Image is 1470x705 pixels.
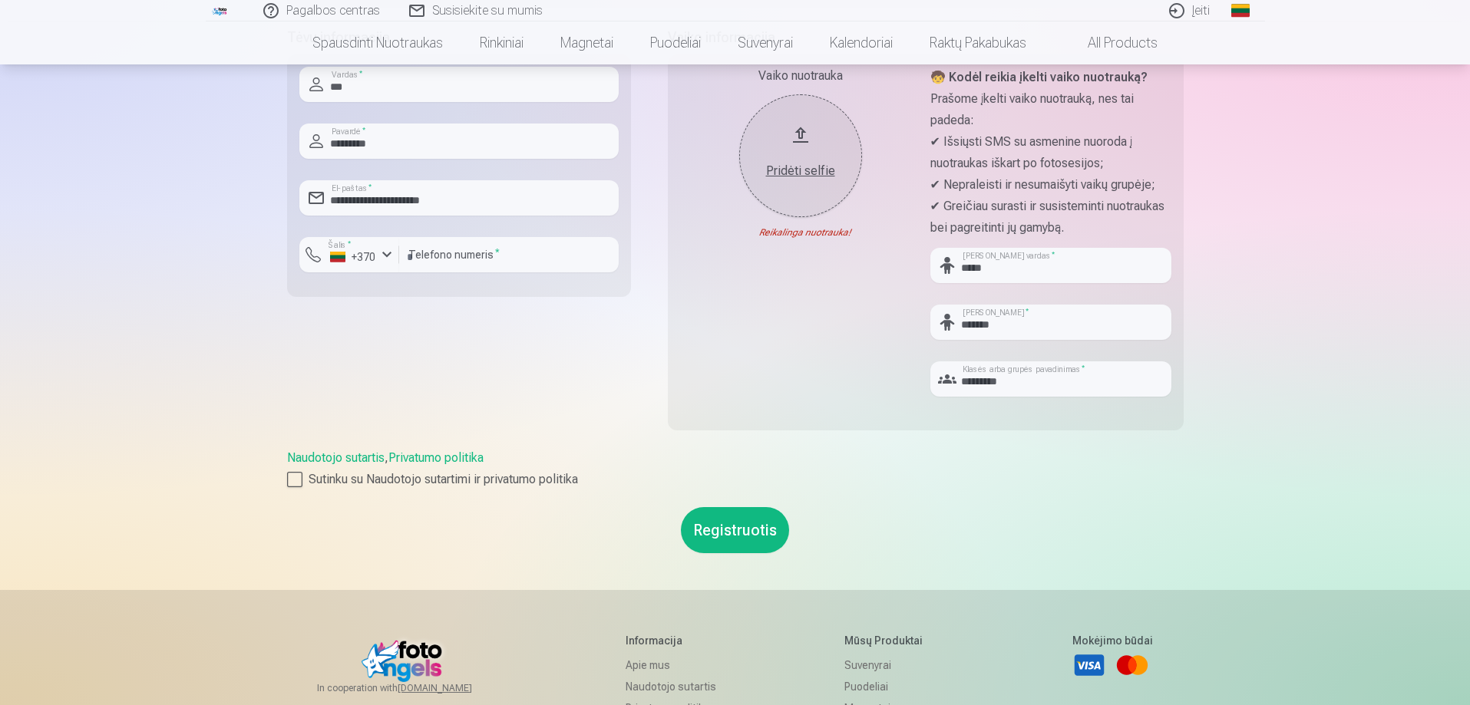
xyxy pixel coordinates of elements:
button: Pridėti selfie [739,94,862,217]
div: , [287,449,1184,489]
p: ✔ Greičiau surasti ir susisteminti nuotraukas bei pagreitinti jų gamybą. [930,196,1171,239]
a: Privatumo politika [388,450,484,465]
a: Suvenyrai [719,21,811,64]
p: ✔ Nepraleisti ir nesumaišyti vaikų grupėje; [930,174,1171,196]
div: +370 [330,249,376,265]
div: Pridėti selfie [755,162,847,180]
a: Raktų pakabukas [911,21,1045,64]
a: Naudotojo sutartis [626,676,728,697]
a: Puodeliai [632,21,719,64]
a: Suvenyrai [844,654,956,676]
a: Puodeliai [844,676,956,697]
a: Mastercard [1115,648,1149,682]
a: Naudotojo sutartis [287,450,385,465]
span: In cooperation with [317,682,509,694]
div: Reikalinga nuotrauka! [680,226,921,239]
button: Registruotis [681,507,789,553]
div: Vaiko nuotrauka [680,67,921,85]
h5: Informacija [626,633,728,648]
strong: 🧒 Kodėl reikia įkelti vaiko nuotrauką? [930,70,1148,84]
a: Visa [1072,648,1106,682]
p: Prašome įkelti vaiko nuotrauką, nes tai padeda: [930,88,1171,131]
button: Šalis*+370 [299,237,399,272]
a: Magnetai [542,21,632,64]
img: /fa2 [212,6,229,15]
a: Spausdinti nuotraukas [294,21,461,64]
h5: Mūsų produktai [844,633,956,648]
label: Sutinku su Naudotojo sutartimi ir privatumo politika [287,470,1184,489]
a: Apie mus [626,654,728,676]
a: [DOMAIN_NAME] [398,682,509,694]
h5: Mokėjimo būdai [1072,633,1153,648]
a: Kalendoriai [811,21,911,64]
p: ✔ Išsiųsti SMS su asmenine nuoroda į nuotraukas iškart po fotosesijos; [930,131,1171,174]
a: Rinkiniai [461,21,542,64]
label: Šalis [324,239,355,251]
a: All products [1045,21,1176,64]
